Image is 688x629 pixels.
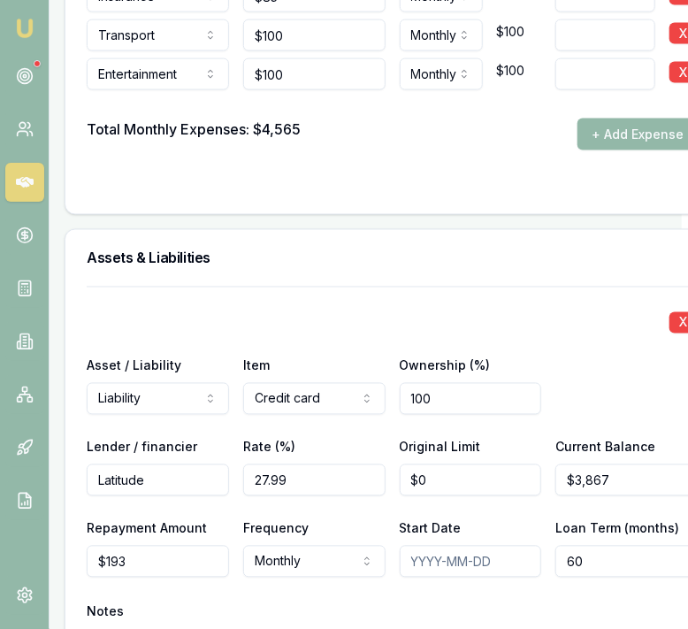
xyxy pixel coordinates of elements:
[87,358,181,373] label: Asset / Liability
[400,546,542,578] input: YYYY-MM-DD
[497,14,550,50] div: $100
[400,521,462,536] label: Start Date
[243,358,270,373] label: Item
[243,19,386,51] input: $
[400,440,481,455] label: Original Limit
[400,383,542,415] input: Select a percentage
[87,440,197,455] label: Lender / financier
[87,521,207,536] label: Repayment Amount
[243,440,295,455] label: Rate (%)
[14,18,35,39] img: emu-icon-u.png
[87,546,229,578] input: $
[243,58,386,90] input: $
[497,53,550,88] div: $100
[87,119,301,150] div: Total Monthly Expenses: $4,565
[400,358,491,373] label: Ownership (%)
[555,440,655,455] label: Current Balance
[555,521,679,536] label: Loan Term (months)
[243,521,309,536] label: Frequency
[400,464,542,496] input: $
